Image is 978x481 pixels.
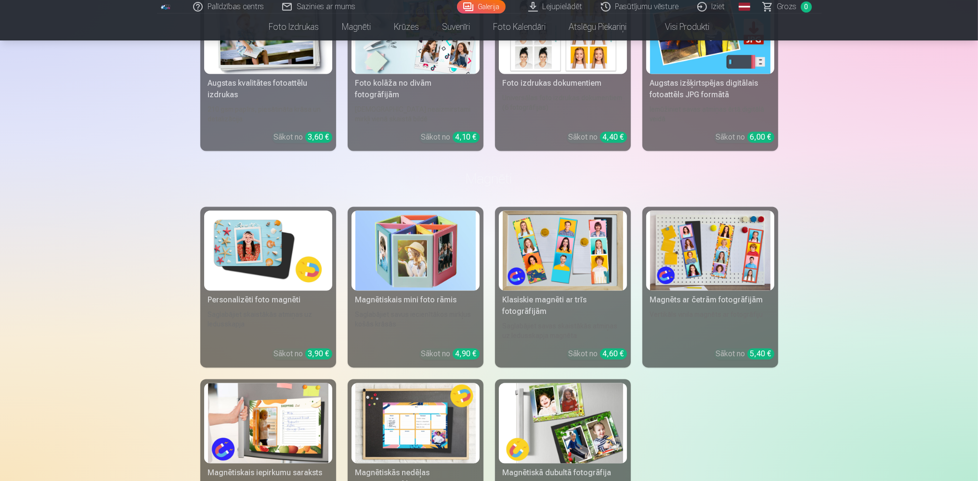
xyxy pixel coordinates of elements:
[638,13,721,40] a: Visi produkti
[569,348,627,360] div: Sākot no
[208,170,770,187] h3: Magnēti
[204,104,332,124] div: 210 gsm papīrs, piesātināta krāsa un detalizācija
[161,4,171,10] img: /fa1
[716,348,774,360] div: Sākot no
[421,131,480,143] div: Sākot no
[382,13,430,40] a: Krūzes
[352,310,480,340] div: Saglabājiet savus iecienītākos mirkļus košās krāsās
[600,131,627,143] div: 4,40 €
[499,321,627,340] div: Saglabājiet savas skaistākās atmiņas uz ledusskapja magnēta
[716,131,774,143] div: Sākot no
[650,210,770,291] img: Magnēts ar četrām fotogrāfijām
[208,210,328,291] img: Personalizēti foto magnēti
[200,207,336,368] a: Personalizēti foto magnētiPersonalizēti foto magnētiSaglabājiet skaistākās atmiņas uz ledusskapja...
[305,131,332,143] div: 3,60 €
[495,207,631,368] a: Klasiskie magnēti ar trīs fotogrāfijāmKlasiskie magnēti ar trīs fotogrāfijāmSaglabājiet savas ska...
[274,131,332,143] div: Sākot no
[482,13,557,40] a: Foto kalendāri
[274,348,332,360] div: Sākot no
[646,294,774,306] div: Magnēts ar četrām fotogrāfijām
[801,1,812,13] span: 0
[642,207,778,368] a: Magnēts ar četrām fotogrāfijāmMagnēts ar četrām fotogrāfijāmVertikāls vinila magnēts ar fotogrāfi...
[569,131,627,143] div: Sākot no
[352,104,480,124] div: [DEMOGRAPHIC_DATA] neaizmirstami mirkļi vienā skaistā bildē
[777,1,797,13] span: Grozs
[305,348,332,359] div: 3,90 €
[747,348,774,359] div: 5,40 €
[355,210,476,291] img: Magnētiskais mini foto rāmis
[453,131,480,143] div: 4,10 €
[208,383,328,463] img: Magnētiskais iepirkumu saraksts
[646,310,774,340] div: Vertikāls vinila magnēts ar fotogrāfiju
[499,93,627,124] div: Universālas foto izdrukas dokumentiem (6 fotogrāfijas)
[257,13,330,40] a: Foto izdrukas
[430,13,482,40] a: Suvenīri
[557,13,638,40] a: Atslēgu piekariņi
[352,78,480,101] div: Foto kolāža no divām fotogrāfijām
[204,310,332,340] div: Saglabājiet skaistākās atmiņas uz ledusskapja
[600,348,627,359] div: 4,60 €
[204,294,332,306] div: Personalizēti foto magnēti
[747,131,774,143] div: 6,00 €
[355,383,476,463] img: Magnētiskās nedēļas piezīmes/grafiki 20x30 cm
[330,13,382,40] a: Magnēti
[646,104,774,124] div: Iemūžiniet savas atmiņas ērtā digitālā veidā
[499,78,627,89] div: Foto izdrukas dokumentiem
[352,294,480,306] div: Magnētiskais mini foto rāmis
[503,383,623,463] img: Magnētiskā dubultā fotogrāfija 6x9 cm
[204,78,332,101] div: Augstas kvalitātes fotoattēlu izdrukas
[503,210,623,291] img: Klasiskie magnēti ar trīs fotogrāfijām
[348,207,483,368] a: Magnētiskais mini foto rāmisMagnētiskais mini foto rāmisSaglabājiet savus iecienītākos mirkļus ko...
[499,294,627,317] div: Klasiskie magnēti ar trīs fotogrāfijām
[204,467,332,479] div: Magnētiskais iepirkumu saraksts
[421,348,480,360] div: Sākot no
[646,78,774,101] div: Augstas izšķirtspējas digitālais fotoattēls JPG formātā
[453,348,480,359] div: 4,90 €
